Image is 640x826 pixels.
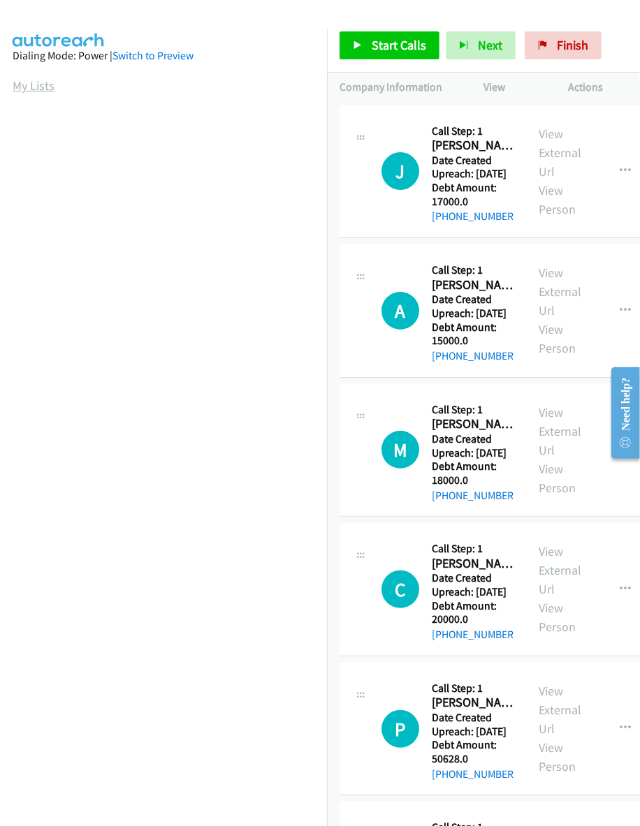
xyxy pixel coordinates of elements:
h5: Date Created Upreach: [DATE] [432,432,514,459]
a: View External Url [539,683,581,737]
span: Start Calls [372,37,426,53]
span: Finish [557,37,588,53]
a: [PHONE_NUMBER] [432,489,517,502]
a: View External Url [539,126,581,179]
a: View Person [539,739,576,774]
a: Finish [525,31,602,59]
a: View Person [539,321,576,356]
h1: M [381,431,419,469]
a: View External Url [539,265,581,318]
h5: Date Created Upreach: [DATE] [432,571,514,598]
div: The call is yet to be attempted [381,710,419,748]
h5: Call Step: 1 [432,542,514,556]
h5: Date Created Upreach: [DATE] [432,154,514,181]
div: The call is yet to be attempted [381,292,419,330]
h5: Call Step: 1 [432,124,514,138]
h5: Call Step: 1 [432,263,514,277]
button: Next [446,31,516,59]
iframe: Dialpad [13,108,327,771]
div: The call is yet to be attempted [381,431,419,469]
div: The call is yet to be attempted [381,152,419,190]
a: My Lists [13,78,54,94]
h5: Debt Amount: 17000.0 [432,181,514,208]
span: Next [478,37,502,53]
h5: Debt Amount: 15000.0 [432,320,514,348]
a: View Person [539,461,576,496]
h1: P [381,710,419,748]
h5: Call Step: 1 [432,403,514,417]
h2: [PERSON_NAME] [432,556,514,572]
a: [PHONE_NUMBER] [432,628,517,641]
h2: [PERSON_NAME] - Personal Loan [432,138,514,154]
h5: Date Created Upreach: [DATE] [432,293,514,320]
a: View External Url [539,543,581,597]
h5: Debt Amount: 50628.0 [432,738,514,765]
div: Dialing Mode: Power | [13,47,314,64]
a: View External Url [539,404,581,458]
p: Company Information [340,79,458,96]
a: [PHONE_NUMBER] [432,349,517,362]
a: Start Calls [340,31,439,59]
h1: A [381,292,419,330]
h5: Call Step: 1 [432,681,514,695]
iframe: Resource Center [599,357,640,469]
a: View Person [539,182,576,217]
p: View [483,79,543,96]
a: View Person [539,600,576,635]
div: The call is yet to be attempted [381,570,419,608]
a: [PHONE_NUMBER] [432,767,517,781]
h1: J [381,152,419,190]
h2: [PERSON_NAME] [432,695,514,711]
h1: C [381,570,419,608]
h5: Debt Amount: 20000.0 [432,599,514,626]
a: Switch to Preview [112,49,194,62]
h2: [PERSON_NAME] - Credit Card [432,416,514,432]
h5: Date Created Upreach: [DATE] [432,711,514,738]
p: Actions [568,79,627,96]
a: [PHONE_NUMBER] [432,209,517,223]
h5: Debt Amount: 18000.0 [432,459,514,487]
h2: [PERSON_NAME] - Credit Card [432,277,514,293]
